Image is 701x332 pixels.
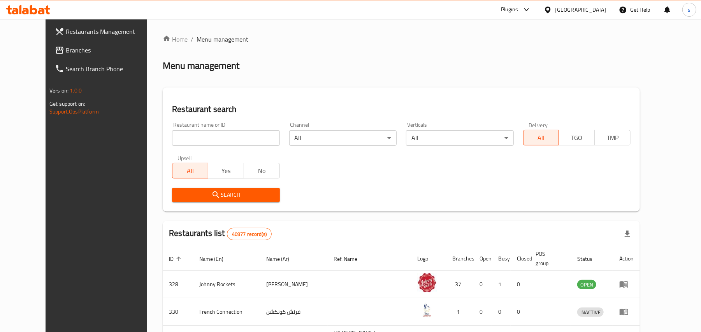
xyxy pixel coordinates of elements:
span: TGO [562,132,592,143]
th: Branches [446,247,473,271]
span: INACTIVE [577,308,604,317]
th: Logo [411,247,446,271]
span: Branches [66,45,156,55]
span: ID [169,254,184,264]
td: [PERSON_NAME] [260,271,328,298]
span: Ref. Name [334,254,368,264]
td: 0 [473,271,492,298]
span: Version: [49,86,69,96]
span: 40977 record(s) [227,231,271,238]
span: All [527,132,556,143]
a: Support.OpsPlatform [49,107,99,117]
span: Search [178,190,273,200]
span: Restaurants Management [66,27,156,36]
td: 0 [473,298,492,326]
td: فرنش كونكشن [260,298,328,326]
button: All [172,163,208,178]
td: 1 [492,271,511,298]
label: Delivery [529,122,548,128]
span: Menu management [197,35,248,44]
button: TGO [559,130,595,145]
td: 328 [163,271,193,298]
a: Branches [49,41,163,59]
img: French Connection [417,301,437,320]
span: Status [577,254,603,264]
label: Upsell [177,155,192,161]
a: Restaurants Management [49,22,163,41]
span: POS group [536,249,562,268]
button: Yes [208,163,244,178]
a: Home [163,35,188,44]
span: OPEN [577,280,596,289]
td: Johnny Rockets [193,271,260,298]
h2: Restaurants list [169,227,272,240]
span: No [247,165,277,176]
button: Search [172,188,279,202]
span: All [176,165,205,176]
td: 0 [511,271,529,298]
th: Open [473,247,492,271]
div: Plugins [501,5,518,14]
div: All [289,130,397,146]
span: TMP [598,132,627,143]
td: 330 [163,298,193,326]
div: Export file [618,225,637,243]
nav: breadcrumb [163,35,640,44]
button: No [244,163,280,178]
button: TMP [594,130,631,145]
div: Menu [619,280,634,289]
td: French Connection [193,298,260,326]
span: Name (En) [199,254,234,264]
h2: Menu management [163,59,239,72]
span: Yes [211,165,241,176]
span: Name (Ar) [266,254,299,264]
td: 0 [511,298,529,326]
button: All [523,130,559,145]
div: OPEN [577,280,596,289]
span: 1.0.0 [70,86,82,96]
div: [GEOGRAPHIC_DATA] [555,5,606,14]
td: 37 [446,271,473,298]
span: Get support on: [49,99,85,109]
td: 1 [446,298,473,326]
li: / [191,35,193,44]
div: Total records count [227,228,272,240]
td: 0 [492,298,511,326]
div: Menu [619,307,634,316]
th: Closed [511,247,529,271]
input: Search for restaurant name or ID.. [172,130,279,146]
th: Busy [492,247,511,271]
th: Action [613,247,640,271]
img: Johnny Rockets [417,273,437,292]
a: Search Branch Phone [49,59,163,78]
span: Search Branch Phone [66,64,156,73]
h2: Restaurant search [172,103,631,115]
span: s [688,5,690,14]
div: All [406,130,513,146]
